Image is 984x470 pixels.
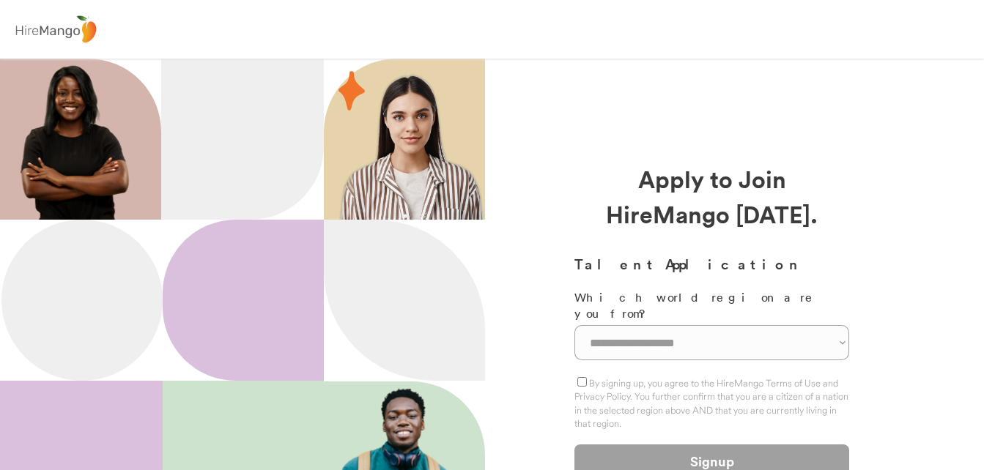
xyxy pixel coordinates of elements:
img: 29 [339,71,365,111]
img: 200x220.png [3,59,146,220]
img: logo%20-%20hiremango%20gray.png [11,12,100,47]
img: Ellipse%2012 [1,220,163,381]
h3: Talent Application [574,253,849,275]
label: By signing up, you agree to the HireMango Terms of Use and Privacy Policy. You further confirm th... [574,377,848,429]
div: Apply to Join HireMango [DATE]. [574,161,849,231]
div: Which world region are you from? [574,289,849,322]
img: hispanic%20woman.png [339,73,485,220]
